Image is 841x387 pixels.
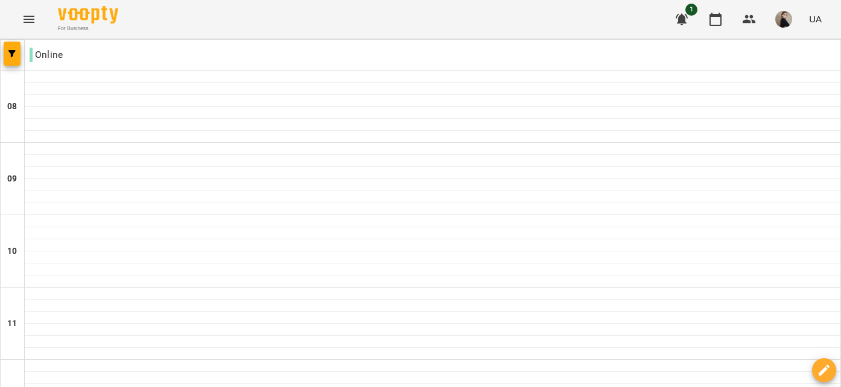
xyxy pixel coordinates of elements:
[58,25,118,33] span: For Business
[685,4,697,16] span: 1
[809,13,822,25] span: UA
[7,172,17,186] h6: 09
[7,317,17,330] h6: 11
[14,5,43,34] button: Menu
[58,6,118,24] img: Voopty Logo
[7,100,17,113] h6: 08
[775,11,792,28] img: 5e9a9518ec6e813dcf6359420b087dab.jpg
[804,8,827,30] button: UA
[30,48,63,62] p: Online
[7,245,17,258] h6: 10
